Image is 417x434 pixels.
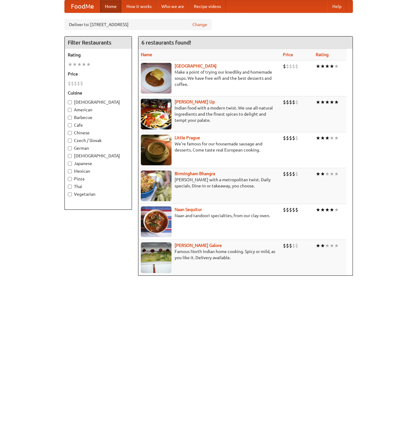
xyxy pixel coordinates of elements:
li: $ [292,135,295,141]
a: Birmingham Bhangra [175,171,215,176]
li: ★ [325,171,330,177]
li: ★ [316,242,320,249]
h5: Rating [68,52,129,58]
h4: Filter Restaurants [65,36,132,49]
li: ★ [330,63,334,70]
input: Pizza [68,177,72,181]
li: $ [80,80,83,87]
li: $ [283,135,286,141]
a: Naan Sequitur [175,207,202,212]
li: $ [295,206,298,213]
input: Chinese [68,131,72,135]
li: $ [289,135,292,141]
li: $ [283,63,286,70]
label: Czech / Slovak [68,137,129,144]
li: ★ [325,99,330,106]
li: ★ [72,61,77,68]
li: ★ [316,135,320,141]
label: Vegetarian [68,191,129,197]
li: $ [77,80,80,87]
label: Chinese [68,130,129,136]
li: ★ [325,135,330,141]
a: Who we are [156,0,189,13]
a: Change [192,21,207,28]
input: Thai [68,185,72,189]
li: $ [283,171,286,177]
li: $ [286,99,289,106]
label: German [68,145,129,151]
li: $ [71,80,74,87]
li: ★ [316,63,320,70]
li: $ [283,242,286,249]
li: $ [289,171,292,177]
a: Help [327,0,346,13]
li: ★ [86,61,91,68]
img: littleprague.jpg [141,135,172,165]
li: ★ [334,99,339,106]
li: ★ [316,206,320,213]
li: ★ [330,135,334,141]
a: FoodMe [65,0,100,13]
input: [DEMOGRAPHIC_DATA] [68,154,72,158]
li: $ [289,99,292,106]
input: German [68,146,72,150]
a: [PERSON_NAME] Up [175,99,215,104]
a: Rating [316,52,329,57]
b: Little Prague [175,135,200,140]
h5: Cuisine [68,90,129,96]
li: ★ [330,99,334,106]
li: $ [286,242,289,249]
ng-pluralize: 6 restaurants found! [141,40,191,45]
label: Cafe [68,122,129,128]
li: ★ [320,242,325,249]
a: Name [141,52,152,57]
a: [GEOGRAPHIC_DATA] [175,63,217,68]
a: [PERSON_NAME] Galore [175,243,222,248]
li: $ [286,135,289,141]
p: [PERSON_NAME] with a metropolitan twist. Daily specials. Dine-in or takeaway, you choose. [141,177,278,189]
input: Barbecue [68,116,72,120]
li: $ [289,242,292,249]
li: $ [295,242,298,249]
p: Naan and tandoori specialties, from our clay oven. [141,213,278,219]
li: $ [286,63,289,70]
a: Recipe videos [189,0,226,13]
li: ★ [325,63,330,70]
label: [DEMOGRAPHIC_DATA] [68,153,129,159]
img: naansequitur.jpg [141,206,172,237]
h5: Price [68,71,129,77]
li: $ [74,80,77,87]
li: $ [295,63,298,70]
a: Price [283,52,293,57]
label: Pizza [68,176,129,182]
li: $ [292,99,295,106]
li: ★ [334,63,339,70]
li: ★ [77,61,82,68]
p: We're famous for our housemade sausage and desserts. Come taste real European cooking. [141,141,278,153]
p: Famous North Indian home cooking. Spicy or mild, as you like it. Delivery available. [141,248,278,261]
li: ★ [320,99,325,106]
li: $ [292,171,295,177]
li: ★ [330,171,334,177]
li: ★ [316,99,320,106]
li: $ [295,171,298,177]
li: $ [289,206,292,213]
img: czechpoint.jpg [141,63,172,94]
img: bhangra.jpg [141,171,172,201]
img: currygalore.jpg [141,242,172,273]
li: ★ [320,63,325,70]
input: [DEMOGRAPHIC_DATA] [68,100,72,104]
li: $ [292,206,295,213]
input: Czech / Slovak [68,139,72,143]
li: ★ [316,171,320,177]
div: Deliver to: [STREET_ADDRESS] [64,19,212,30]
a: How it works [122,0,156,13]
li: $ [283,206,286,213]
li: $ [283,99,286,106]
li: $ [289,63,292,70]
li: ★ [68,61,72,68]
p: Indian food with a modern twist. We use all-natural ingredients and the finest spices to delight ... [141,105,278,123]
li: ★ [320,206,325,213]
